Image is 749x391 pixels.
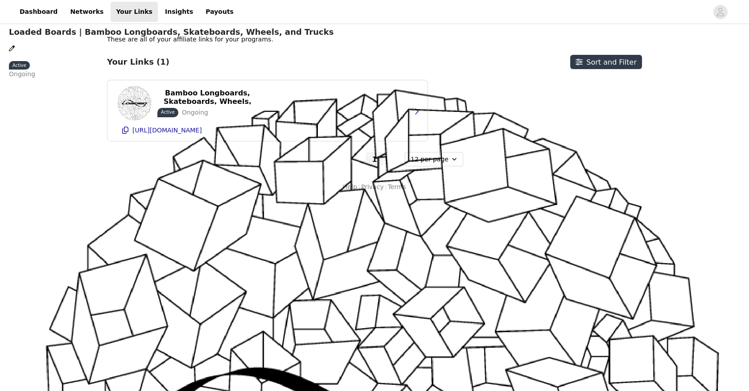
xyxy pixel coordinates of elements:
h3: Loaded Boards | Bamboo Longboards, Skateboards, Wheels, and Trucks [9,27,740,37]
a: Your Links [111,2,158,22]
a: Dashboard [14,2,63,22]
div: avatar [716,5,724,19]
a: Networks [65,2,109,22]
p: Active [12,62,26,69]
a: Payouts [200,2,239,22]
a: Insights [160,2,198,22]
p: Ongoing [9,70,740,79]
